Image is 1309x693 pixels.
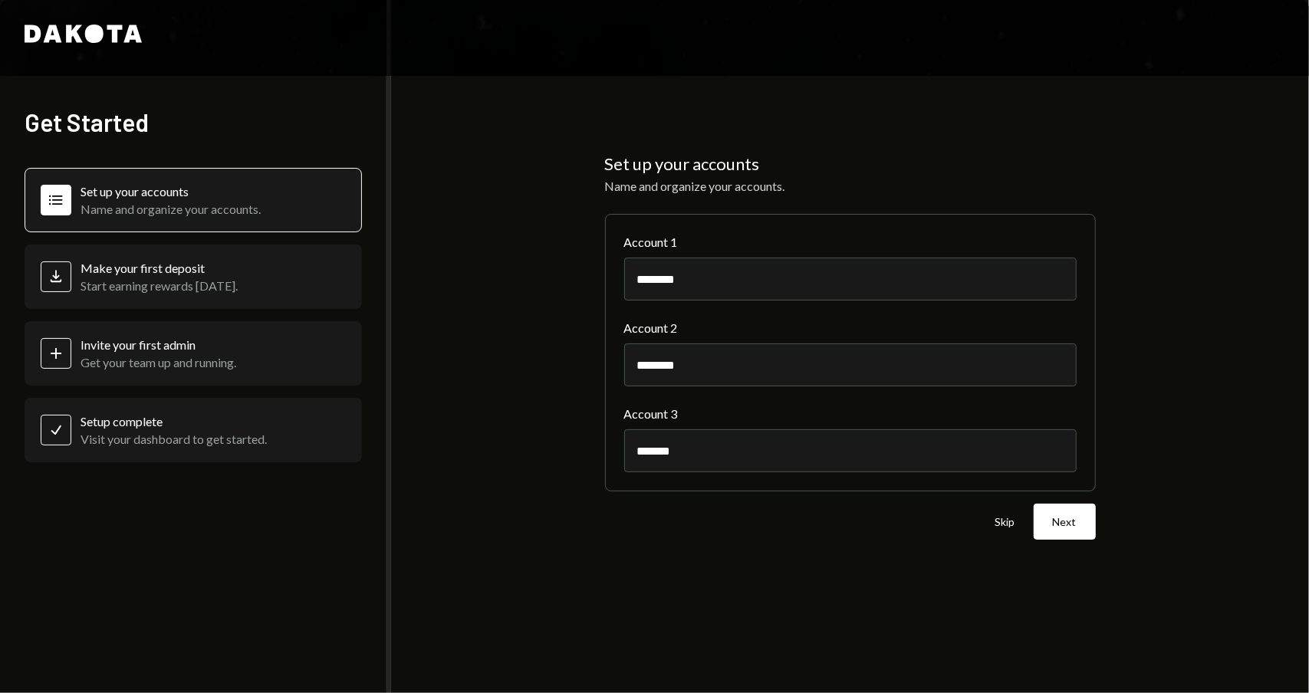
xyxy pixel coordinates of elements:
[624,319,1077,337] label: Account 2
[624,405,1077,423] label: Account 3
[25,107,362,137] h2: Get Started
[81,261,238,275] div: Make your first deposit
[81,202,261,216] div: Name and organize your accounts.
[1034,504,1096,540] button: Next
[81,414,267,429] div: Setup complete
[81,184,261,199] div: Set up your accounts
[624,233,1077,251] label: Account 1
[81,432,267,446] div: Visit your dashboard to get started.
[81,337,236,352] div: Invite your first admin
[605,177,1096,195] div: Name and organize your accounts.
[995,515,1015,530] button: Skip
[605,153,1096,175] h2: Set up your accounts
[81,278,238,293] div: Start earning rewards [DATE].
[81,355,236,369] div: Get your team up and running.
